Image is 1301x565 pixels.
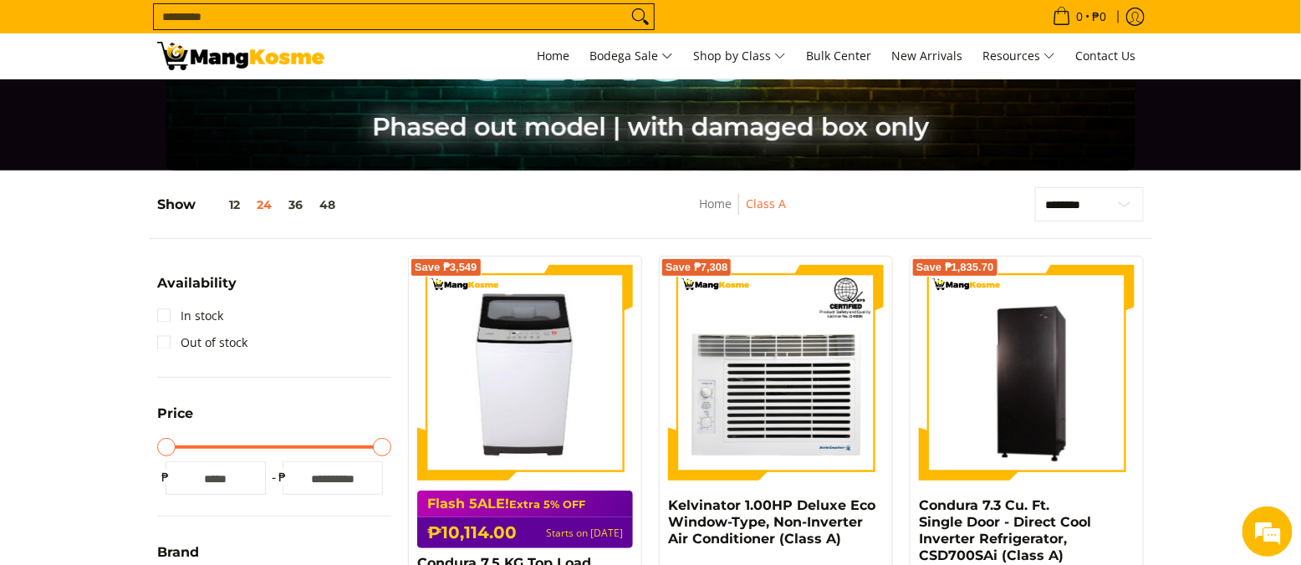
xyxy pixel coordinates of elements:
nav: Main Menu [341,33,1144,79]
a: Bodega Sale [581,33,681,79]
a: Resources [974,33,1064,79]
span: Bulk Center [806,48,871,64]
span: ₱ [157,469,174,486]
a: Home [528,33,578,79]
summary: Open [157,407,193,433]
span: Save ₱7,308 [666,262,728,272]
span: Resources [982,46,1055,67]
span: Contact Us [1075,48,1135,64]
a: Contact Us [1067,33,1144,79]
button: 48 [311,198,344,211]
button: 12 [196,198,248,211]
a: Home [699,196,732,211]
button: 36 [280,198,311,211]
nav: Breadcrumbs [599,194,885,232]
span: Availability [157,277,237,290]
span: Home [537,48,569,64]
span: Save ₱3,549 [415,262,477,272]
a: Class A [746,196,786,211]
button: Search [627,4,654,29]
img: Condura 7.3 Cu. Ft. Single Door - Direct Cool Inverter Refrigerator, CSD700SAi (Class A) [919,267,1135,478]
span: Save ₱1,835.70 [916,262,994,272]
h5: Show [157,196,344,213]
span: Bodega Sale [589,46,673,67]
span: Price [157,407,193,420]
a: Condura 7.3 Cu. Ft. Single Door - Direct Cool Inverter Refrigerator, CSD700SAi (Class A) [919,497,1091,563]
img: Class A | Mang Kosme [157,42,324,70]
a: Bulk Center [798,33,880,79]
span: Shop by Class [693,46,786,67]
a: Shop by Class [685,33,794,79]
a: In stock [157,303,223,329]
a: Kelvinator 1.00HP Deluxe Eco Window-Type, Non-Inverter Air Conditioner (Class A) [668,497,875,547]
span: ₱ [274,469,291,486]
span: ₱0 [1089,11,1109,23]
a: New Arrivals [883,33,971,79]
img: Kelvinator 1.00HP Deluxe Eco Window-Type, Non-Inverter Air Conditioner (Class A) [668,265,884,481]
a: Out of stock [157,329,247,356]
span: 0 [1074,11,1085,23]
summary: Open [157,277,237,303]
span: New Arrivals [891,48,962,64]
button: 24 [248,198,280,211]
img: condura-7.5kg-topload-non-inverter-washing-machine-class-c-full-view-mang-kosme [424,265,626,481]
span: • [1048,8,1111,26]
span: Brand [157,546,199,559]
